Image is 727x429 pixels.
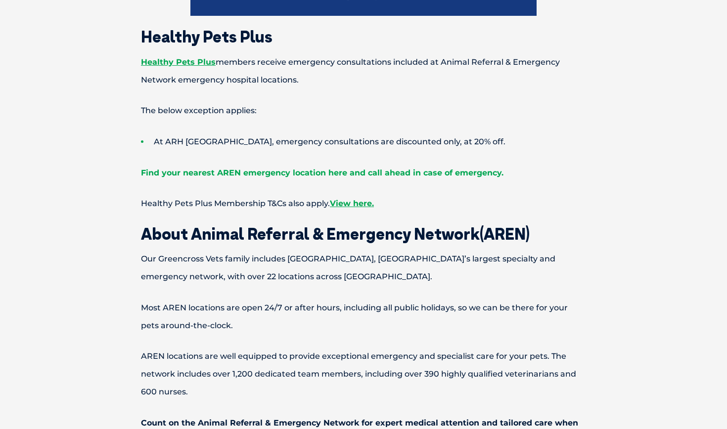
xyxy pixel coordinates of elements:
a: Find your nearest AREN emergency location here and call ahead in case of emergency. [141,168,503,177]
p: Healthy Pets Plus Membership T&Cs also apply. [106,195,621,213]
p: The below exception applies: [106,102,621,120]
p: members receive emergency consultations included at Animal Referral & Emergency Network emergency... [106,53,621,89]
a: Healthy Pets Plus [141,57,216,67]
span: Most AREN locations are open 24/7 or after hours, including all public holidays, so we can be the... [141,303,568,330]
span: About Animal Referral & Emergency Network [141,224,480,244]
span: (AREN) [480,224,530,244]
h2: Healthy Pets Plus [106,29,621,44]
span: Our Greencross Vets family includes [GEOGRAPHIC_DATA], [GEOGRAPHIC_DATA]’s largest specialty and ... [141,254,555,281]
span: AREN locations are well equipped to provide exceptional emergency and specialist care for your pe... [141,351,576,396]
a: View here. [330,199,374,208]
li: At ARH [GEOGRAPHIC_DATA], emergency consultations are discounted only, at 20% off. [141,133,621,151]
